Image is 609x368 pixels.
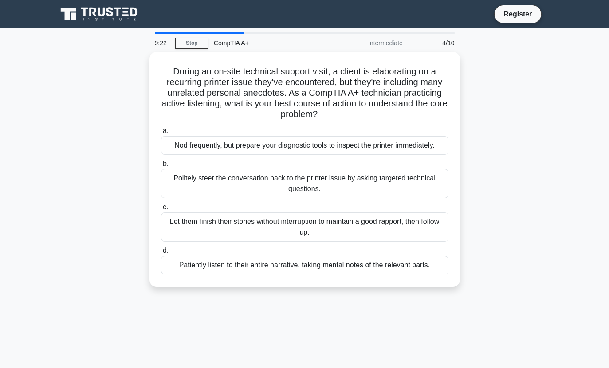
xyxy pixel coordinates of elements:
[163,160,169,167] span: b.
[149,34,175,52] div: 9:22
[161,212,448,242] div: Let them finish their stories without interruption to maintain a good rapport, then follow up.
[161,256,448,274] div: Patiently listen to their entire narrative, taking mental notes of the relevant parts.
[163,203,168,211] span: c.
[175,38,208,49] a: Stop
[163,127,169,134] span: a.
[408,34,460,52] div: 4/10
[498,8,537,20] a: Register
[163,247,169,254] span: d.
[160,66,449,120] h5: During an on-site technical support visit, a client is elaborating on a recurring printer issue t...
[208,34,330,52] div: CompTIA A+
[161,136,448,155] div: Nod frequently, but prepare your diagnostic tools to inspect the printer immediately.
[330,34,408,52] div: Intermediate
[161,169,448,198] div: Politely steer the conversation back to the printer issue by asking targeted technical questions.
